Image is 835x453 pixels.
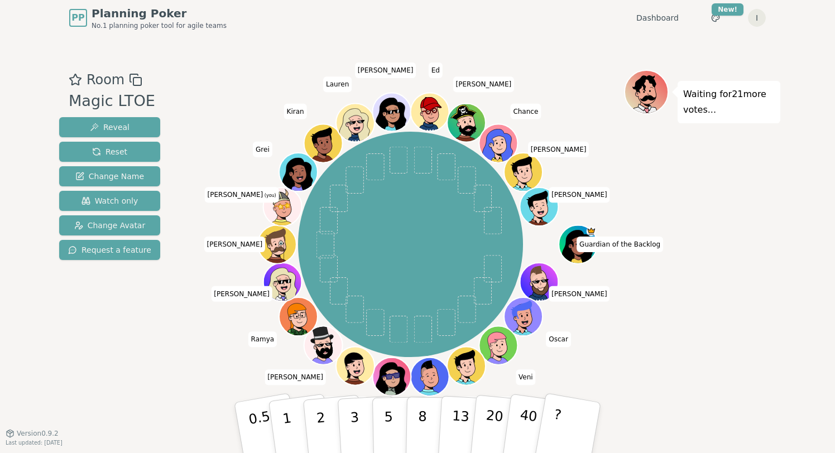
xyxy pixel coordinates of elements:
button: Click to change your avatar [264,189,300,225]
button: Version0.9.2 [6,429,59,438]
span: Version 0.9.2 [17,429,59,438]
span: Click to change your name [549,187,610,203]
span: Click to change your name [211,286,272,302]
span: Reveal [90,122,129,133]
div: New! [712,3,743,16]
p: Waiting for 21 more votes... [683,86,775,118]
button: Change Name [59,166,160,186]
span: PP [71,11,84,25]
button: Change Avatar [59,215,160,235]
span: Click to change your name [577,237,663,252]
span: Click to change your name [510,104,541,119]
span: Click to change your name [204,237,266,252]
span: No.1 planning poker tool for agile teams [92,21,227,30]
button: Reveal [59,117,160,137]
span: Click to change your name [265,369,326,385]
span: Click to change your name [429,62,443,78]
span: Reset [92,146,127,157]
button: I [748,9,766,27]
span: Change Avatar [74,220,146,231]
span: Click to change your name [248,331,277,347]
span: Last updated: [DATE] [6,440,63,446]
button: Watch only [59,191,160,211]
span: Planning Poker [92,6,227,21]
span: Room [87,70,124,90]
button: Request a feature [59,240,160,260]
button: Add as favourite [69,70,82,90]
span: Click to change your name [546,331,571,347]
span: Click to change your name [528,142,589,157]
a: PPPlanning PokerNo.1 planning poker tool for agile teams [69,6,227,30]
span: Click to change your name [355,62,416,78]
span: Click to change your name [323,76,352,92]
span: Click to change your name [205,187,279,203]
span: (you) [263,193,276,198]
button: Reset [59,142,160,162]
span: Request a feature [68,244,151,256]
span: Click to change your name [284,104,307,119]
span: Click to change your name [253,142,272,157]
button: New! [706,8,726,28]
div: Magic LTOE [69,90,155,113]
span: Click to change your name [549,286,610,302]
a: Dashboard [636,12,679,23]
span: Guardian of the Backlog is the host [586,226,596,236]
span: Change Name [75,171,144,182]
span: Click to change your name [516,369,536,385]
span: Click to change your name [453,76,515,92]
span: Watch only [81,195,138,206]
